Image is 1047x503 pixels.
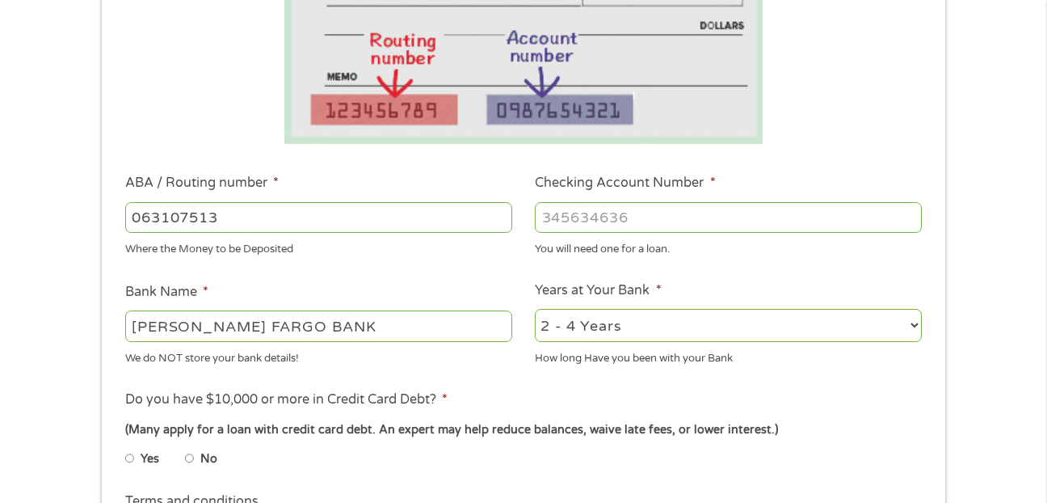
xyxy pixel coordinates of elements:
[535,202,922,233] input: 345634636
[535,236,922,258] div: You will need one for a loan.
[125,175,279,192] label: ABA / Routing number
[200,450,217,468] label: No
[125,391,448,408] label: Do you have $10,000 or more in Credit Card Debt?
[125,284,208,301] label: Bank Name
[535,344,922,366] div: How long Have you been with your Bank
[125,202,512,233] input: 263177916
[125,344,512,366] div: We do NOT store your bank details!
[125,421,922,439] div: (Many apply for a loan with credit card debt. An expert may help reduce balances, waive late fees...
[535,282,661,299] label: Years at Your Bank
[535,175,715,192] label: Checking Account Number
[141,450,159,468] label: Yes
[125,236,512,258] div: Where the Money to be Deposited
